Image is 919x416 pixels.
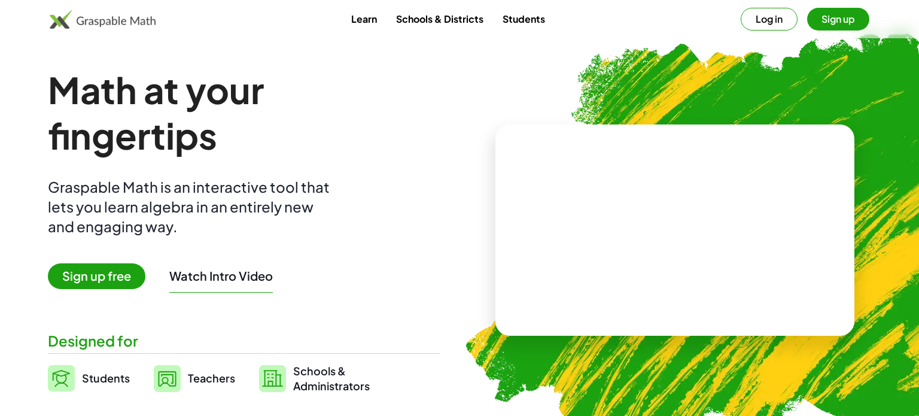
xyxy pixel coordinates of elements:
img: svg%3e [259,365,286,392]
a: Schools &Administrators [259,363,370,393]
span: Sign up free [48,263,145,289]
span: Students [82,371,130,385]
span: Schools & Administrators [293,363,370,393]
a: Students [48,363,130,393]
div: Designed for [48,331,440,351]
a: Schools & Districts [387,8,493,30]
a: Learn [342,8,387,30]
span: Teachers [188,371,235,385]
a: Students [493,8,555,30]
div: Graspable Math is an interactive tool that lets you learn algebra in an entirely new and engaging... [48,177,335,236]
a: Teachers [154,363,235,393]
video: What is this? This is dynamic math notation. Dynamic math notation plays a central role in how Gr... [585,186,765,275]
button: Log in [741,8,798,31]
img: svg%3e [154,365,181,392]
h1: Math at your fingertips [48,67,428,158]
button: Watch Intro Video [169,268,273,284]
img: svg%3e [48,365,75,391]
button: Sign up [807,8,869,31]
